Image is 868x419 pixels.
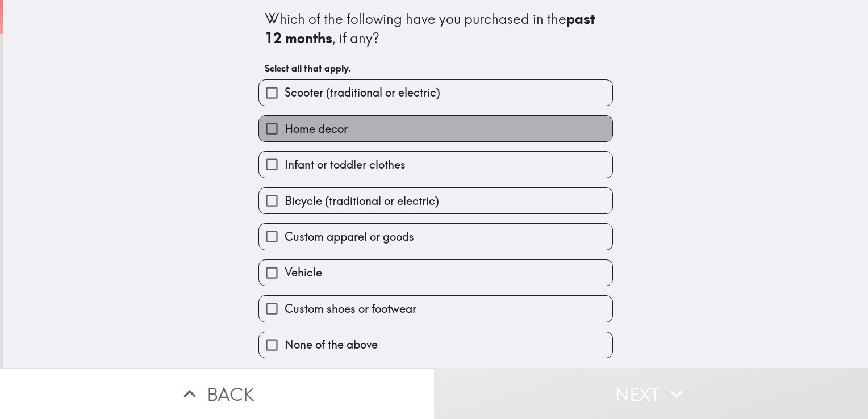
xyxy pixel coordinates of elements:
[265,10,598,47] b: past 12 months
[265,10,607,48] div: Which of the following have you purchased in the , if any?
[259,188,612,213] button: Bicycle (traditional or electric)
[285,157,406,173] span: Infant or toddler clothes
[259,296,612,321] button: Custom shoes or footwear
[434,368,868,419] button: Next
[285,301,416,317] span: Custom shoes or footwear
[285,337,378,353] span: None of the above
[285,265,322,280] span: Vehicle
[285,85,440,100] span: Scooter (traditional or electric)
[259,80,612,106] button: Scooter (traditional or electric)
[285,229,414,245] span: Custom apparel or goods
[259,152,612,177] button: Infant or toddler clothes
[259,116,612,141] button: Home decor
[285,193,439,209] span: Bicycle (traditional or electric)
[265,62,607,74] h6: Select all that apply.
[259,332,612,358] button: None of the above
[259,260,612,286] button: Vehicle
[285,121,348,137] span: Home decor
[259,224,612,249] button: Custom apparel or goods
